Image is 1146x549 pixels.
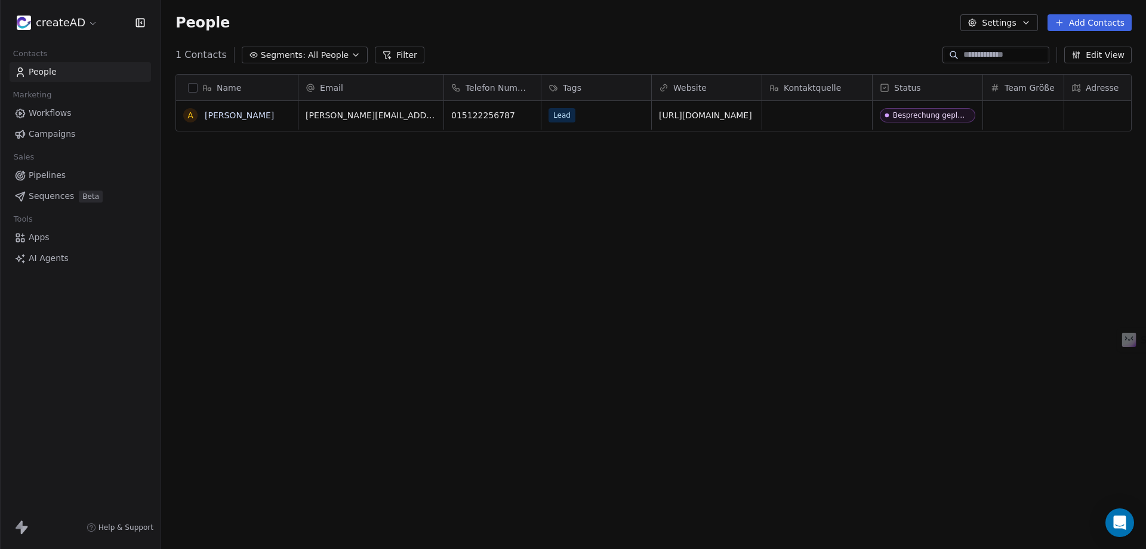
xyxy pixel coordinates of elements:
[873,75,982,100] div: Status
[205,111,274,120] a: [PERSON_NAME]
[10,103,151,123] a: Workflows
[1048,14,1132,31] button: Add Contacts
[1105,508,1134,537] div: Open Intercom Messenger
[298,75,443,100] div: Email
[176,101,298,529] div: grid
[549,108,575,122] span: Lead
[10,165,151,185] a: Pipelines
[659,111,752,120] a: [URL][DOMAIN_NAME]
[36,15,85,30] span: createAD
[29,169,66,182] span: Pipelines
[29,66,57,78] span: People
[652,75,762,100] div: Website
[673,82,707,94] span: Website
[8,210,38,228] span: Tools
[306,109,436,121] span: [PERSON_NAME][EMAIL_ADDRESS][DOMAIN_NAME]
[762,75,872,100] div: Kontaktquelle
[79,191,103,203] span: Beta
[10,249,151,268] a: AI Agents
[320,82,343,94] span: Email
[217,82,241,94] span: Name
[466,82,534,94] span: Telefon Nummer
[893,111,968,119] div: Besprechung geplant
[175,14,230,32] span: People
[784,82,841,94] span: Kontaktquelle
[1064,47,1132,63] button: Edit View
[1086,82,1119,94] span: Adresse
[98,523,153,532] span: Help & Support
[10,62,151,82] a: People
[87,523,153,532] a: Help & Support
[29,231,50,244] span: Apps
[960,14,1037,31] button: Settings
[8,45,53,63] span: Contacts
[444,75,541,100] div: Telefon Nummer
[187,109,193,122] div: A
[451,109,534,121] span: 015122256787
[983,75,1064,100] div: Team Größe
[8,86,57,104] span: Marketing
[176,75,298,100] div: Name
[14,13,100,33] button: createAD
[308,49,349,62] span: All People
[8,148,39,166] span: Sales
[894,82,921,94] span: Status
[563,82,581,94] span: Tags
[175,48,227,62] span: 1 Contacts
[29,128,75,140] span: Campaigns
[29,107,72,119] span: Workflows
[10,228,151,247] a: Apps
[17,16,31,30] img: icononly.png
[10,186,151,206] a: SequencesBeta
[29,252,69,265] span: AI Agents
[29,190,74,203] span: Sequences
[10,124,151,144] a: Campaigns
[375,47,424,63] button: Filter
[541,75,651,100] div: Tags
[1005,82,1055,94] span: Team Größe
[261,49,306,62] span: Segments:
